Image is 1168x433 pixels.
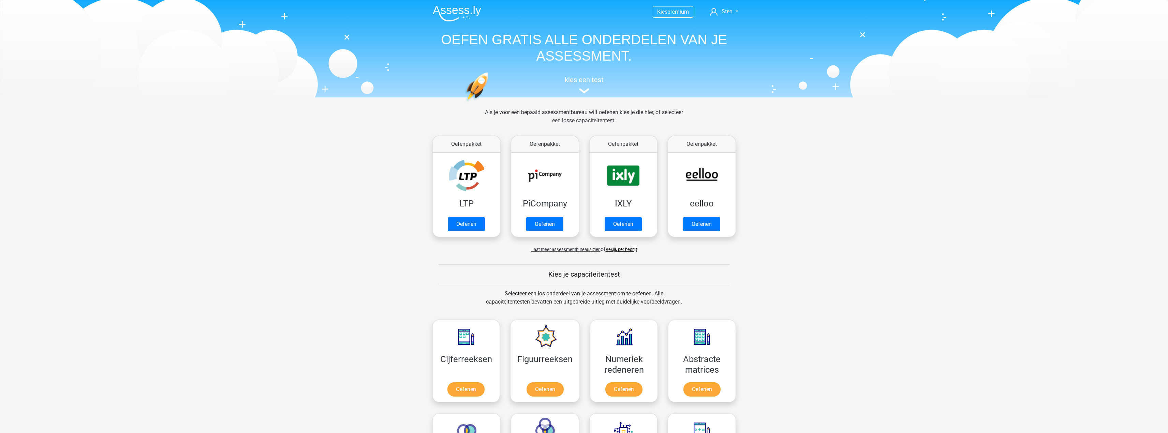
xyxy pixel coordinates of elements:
[683,382,721,397] a: Oefenen
[526,217,563,231] a: Oefenen
[707,7,741,16] a: Sten
[479,290,689,314] div: Selecteer een los onderdeel van je assessment om te oefenen. Alle capaciteitentesten bevatten een...
[605,217,642,231] a: Oefenen
[606,247,637,252] a: Bekijk per bedrijf
[433,5,481,21] img: Assessly
[479,108,689,133] div: Als je voor een bepaald assessmentbureau wilt oefenen kies je die hier, of selecteer een losse ca...
[683,217,720,231] a: Oefenen
[531,247,601,252] span: Laat meer assessmentbureaus zien
[427,240,741,253] div: of
[657,9,667,15] span: Kies
[427,76,741,84] h5: kies een test
[653,7,693,16] a: Kiespremium
[465,72,515,134] img: oefenen
[427,31,741,64] h1: OEFEN GRATIS ALLE ONDERDELEN VAN JE ASSESSMENT.
[527,382,564,397] a: Oefenen
[439,270,730,278] h5: Kies je capaciteitentest
[722,8,733,15] span: Sten
[448,217,485,231] a: Oefenen
[579,88,589,93] img: assessment
[667,9,689,15] span: premium
[427,76,741,94] a: kies een test
[447,382,485,397] a: Oefenen
[605,382,642,397] a: Oefenen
